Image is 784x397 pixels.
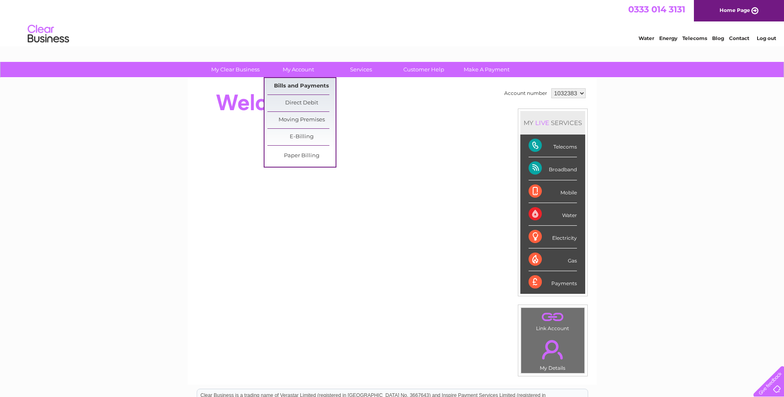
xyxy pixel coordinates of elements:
[267,78,336,95] a: Bills and Payments
[523,335,582,364] a: .
[529,157,577,180] div: Broadband
[639,35,654,41] a: Water
[453,62,521,77] a: Make A Payment
[529,135,577,157] div: Telecoms
[197,5,588,40] div: Clear Business is a trading name of Verastar Limited (registered in [GEOGRAPHIC_DATA] No. 3667643...
[521,307,585,333] td: Link Account
[523,310,582,324] a: .
[267,95,336,111] a: Direct Debit
[529,271,577,293] div: Payments
[712,35,724,41] a: Blog
[529,203,577,226] div: Water
[757,35,776,41] a: Log out
[264,62,332,77] a: My Account
[529,248,577,271] div: Gas
[534,119,551,127] div: LIVE
[201,62,269,77] a: My Clear Business
[267,129,336,145] a: E-Billing
[659,35,677,41] a: Energy
[682,35,707,41] a: Telecoms
[267,112,336,128] a: Moving Premises
[729,35,749,41] a: Contact
[267,148,336,164] a: Paper Billing
[529,180,577,203] div: Mobile
[520,111,585,135] div: MY SERVICES
[628,4,685,14] a: 0333 014 3131
[502,86,549,100] td: Account number
[327,62,395,77] a: Services
[390,62,458,77] a: Customer Help
[529,226,577,248] div: Electricity
[521,333,585,373] td: My Details
[27,21,69,47] img: logo.png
